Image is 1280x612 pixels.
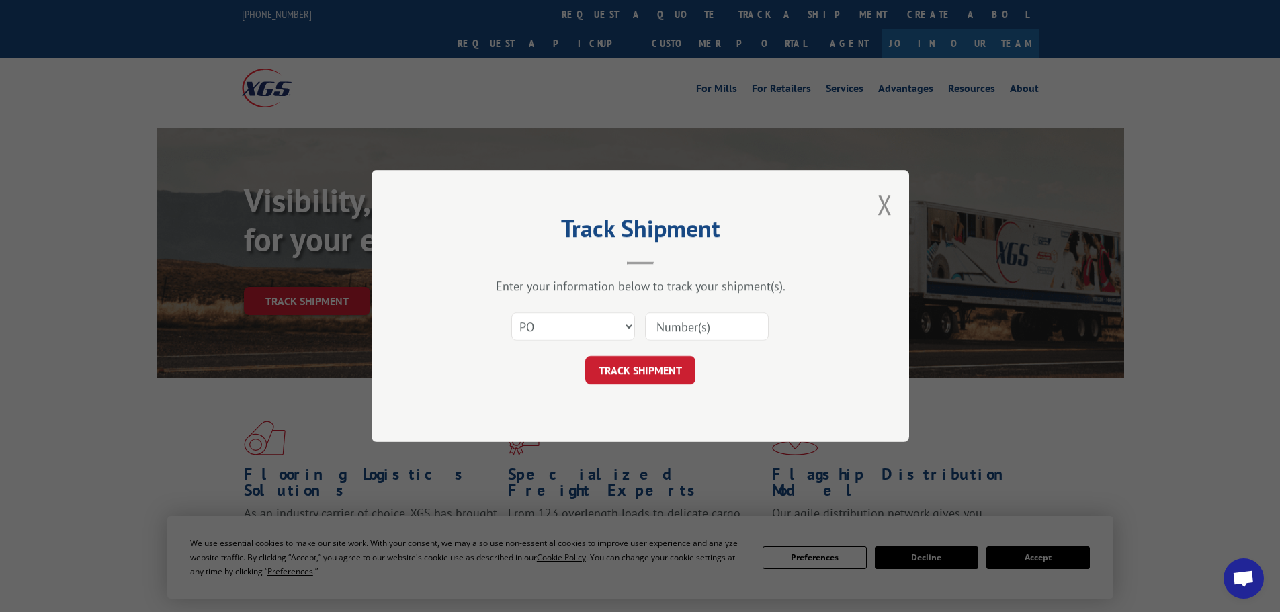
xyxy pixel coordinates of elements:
div: Enter your information below to track your shipment(s). [439,278,842,294]
button: TRACK SHIPMENT [585,356,695,384]
h2: Track Shipment [439,219,842,245]
button: Close modal [878,187,892,222]
div: Open chat [1224,558,1264,599]
input: Number(s) [645,312,769,341]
